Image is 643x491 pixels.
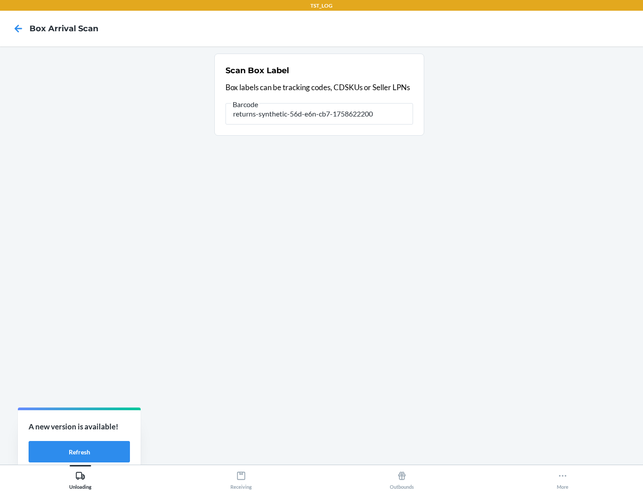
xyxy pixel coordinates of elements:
div: More [557,467,568,490]
button: More [482,465,643,490]
span: Barcode [231,100,259,109]
button: Receiving [161,465,321,490]
div: Unloading [69,467,92,490]
button: Refresh [29,441,130,462]
p: Box labels can be tracking codes, CDSKUs or Seller LPNs [225,82,413,93]
p: TST_LOG [310,2,333,10]
h4: Box Arrival Scan [29,23,98,34]
input: Barcode [225,103,413,125]
div: Receiving [230,467,252,490]
div: Outbounds [390,467,414,490]
p: A new version is available! [29,421,130,433]
h2: Scan Box Label [225,65,289,76]
button: Outbounds [321,465,482,490]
